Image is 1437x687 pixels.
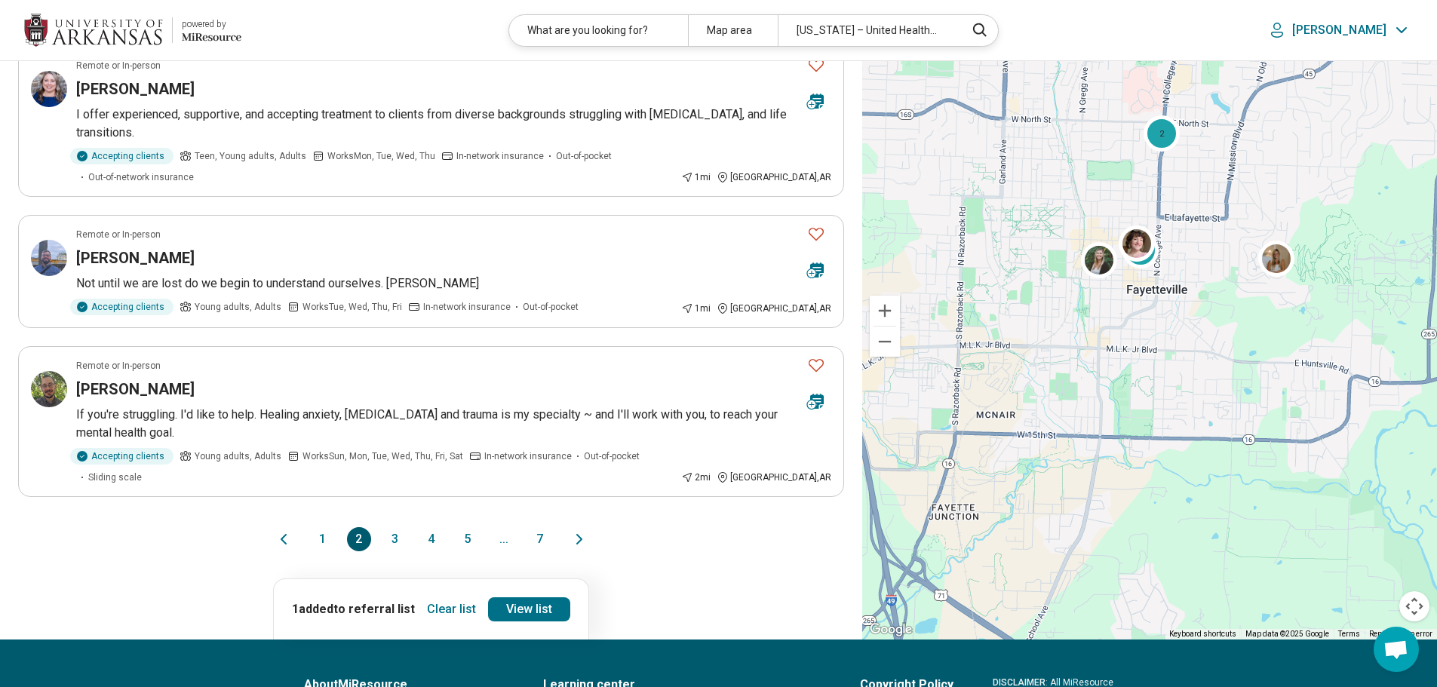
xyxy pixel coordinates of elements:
[801,350,831,381] button: Favorite
[509,15,688,46] div: What are you looking for?
[76,106,831,142] p: I offer experienced, supportive, and accepting treatment to clients from diverse backgrounds stru...
[866,620,916,639] a: Open this area in Google Maps (opens a new window)
[423,300,511,314] span: In-network insurance
[311,527,335,551] button: 1
[70,299,173,315] div: Accepting clients
[419,527,444,551] button: 4
[523,300,579,314] span: Out-of-pocket
[1245,630,1329,638] span: Map data ©2025 Google
[76,78,195,100] h3: [PERSON_NAME]
[24,12,241,48] a: University of Arkansaspowered by
[182,17,241,31] div: powered by
[556,149,612,163] span: Out-of-pocket
[1374,627,1419,672] div: Open chat
[1144,115,1180,151] div: 2
[24,12,163,48] img: University of Arkansas
[195,149,306,163] span: Teen, Young adults, Adults
[1369,630,1432,638] a: Report a map error
[70,148,173,164] div: Accepting clients
[717,471,831,484] div: [GEOGRAPHIC_DATA] , AR
[717,302,831,315] div: [GEOGRAPHIC_DATA] , AR
[801,50,831,81] button: Favorite
[347,527,371,551] button: 2
[76,247,195,268] h3: [PERSON_NAME]
[275,527,293,551] button: Previous page
[76,59,161,72] p: Remote or In-person
[870,296,900,326] button: Zoom in
[681,471,711,484] div: 2 mi
[1338,630,1360,638] a: Terms (opens in new tab)
[76,228,161,241] p: Remote or In-person
[76,274,831,293] p: Not until we are lost do we begin to understand ourselves. [PERSON_NAME]
[456,527,480,551] button: 5
[717,170,831,184] div: [GEOGRAPHIC_DATA] , AR
[801,219,831,250] button: Favorite
[492,527,516,551] span: ...
[1399,591,1429,621] button: Map camera controls
[302,449,463,463] span: Works Sun, Mon, Tue, Wed, Thu, Fri, Sat
[681,170,711,184] div: 1 mi
[870,327,900,357] button: Zoom out
[421,597,482,621] button: Clear list
[528,527,552,551] button: 7
[681,302,711,315] div: 1 mi
[88,170,194,184] span: Out-of-network insurance
[70,448,173,465] div: Accepting clients
[333,602,415,616] span: to referral list
[327,149,435,163] span: Works Mon, Tue, Wed, Thu
[484,449,572,463] span: In-network insurance
[88,471,142,484] span: Sliding scale
[383,527,407,551] button: 3
[76,379,195,400] h3: [PERSON_NAME]
[570,527,588,551] button: Next page
[195,449,281,463] span: Young adults, Adults
[866,620,916,639] img: Google
[1169,629,1236,639] button: Keyboard shortcuts
[488,597,570,621] a: View list
[688,15,778,46] div: Map area
[456,149,544,163] span: In-network insurance
[584,449,640,463] span: Out-of-pocket
[1292,23,1386,38] p: [PERSON_NAME]
[302,300,402,314] span: Works Tue, Wed, Thu, Fri
[76,406,831,442] p: If you're struggling. I'd like to help. Healing anxiety, [MEDICAL_DATA] and trauma is my specialt...
[76,359,161,373] p: Remote or In-person
[778,15,956,46] div: [US_STATE] – United HealthCare
[292,600,415,618] p: 1 added
[195,300,281,314] span: Young adults, Adults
